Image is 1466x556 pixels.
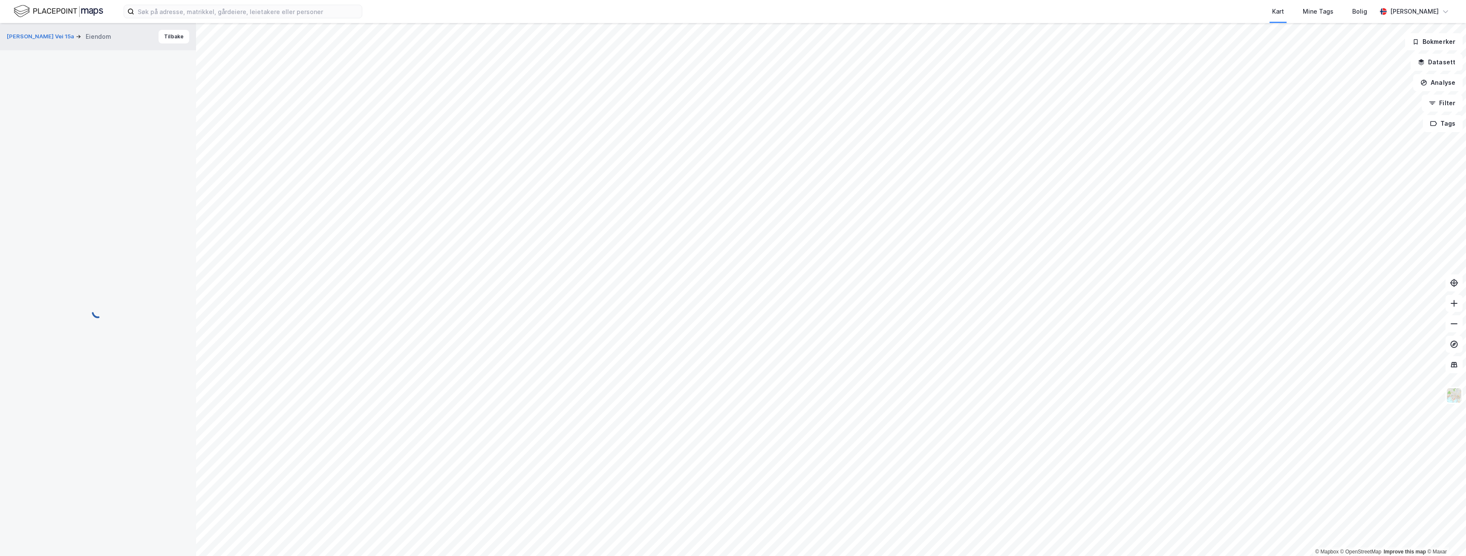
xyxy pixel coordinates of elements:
[1423,515,1466,556] iframe: Chat Widget
[1352,6,1367,17] div: Bolig
[1303,6,1333,17] div: Mine Tags
[1390,6,1439,17] div: [PERSON_NAME]
[1422,95,1463,112] button: Filter
[1315,549,1339,555] a: Mapbox
[1423,115,1463,132] button: Tags
[91,305,105,319] img: spinner.a6d8c91a73a9ac5275cf975e30b51cfb.svg
[1340,549,1382,555] a: OpenStreetMap
[1446,387,1462,403] img: Z
[1272,6,1284,17] div: Kart
[1413,74,1463,91] button: Analyse
[1384,549,1426,555] a: Improve this map
[86,32,111,42] div: Eiendom
[14,4,103,19] img: logo.f888ab2527a4732fd821a326f86c7f29.svg
[159,30,189,43] button: Tilbake
[1411,54,1463,71] button: Datasett
[134,5,362,18] input: Søk på adresse, matrikkel, gårdeiere, leietakere eller personer
[7,32,76,41] button: [PERSON_NAME] Vei 15a
[1405,33,1463,50] button: Bokmerker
